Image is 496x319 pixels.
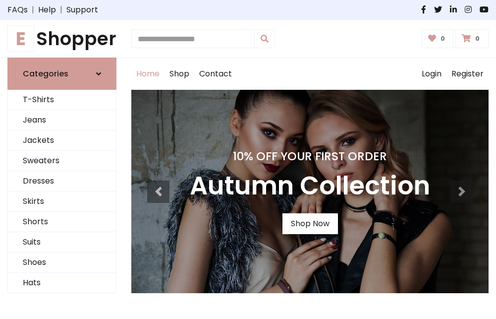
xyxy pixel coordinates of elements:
[190,149,430,163] h4: 10% Off Your First Order
[28,4,38,16] span: |
[8,212,116,232] a: Shorts
[8,253,116,273] a: Shoes
[8,90,116,110] a: T-Shirts
[23,69,68,78] h6: Categories
[446,58,489,90] a: Register
[56,4,66,16] span: |
[438,34,447,43] span: 0
[7,28,116,50] h1: Shopper
[7,4,28,16] a: FAQs
[66,4,98,16] a: Support
[8,130,116,151] a: Jackets
[194,58,237,90] a: Contact
[8,191,116,212] a: Skirts
[8,151,116,171] a: Sweaters
[8,232,116,253] a: Suits
[8,171,116,191] a: Dresses
[7,28,116,50] a: EShopper
[8,273,116,293] a: Hats
[190,171,430,201] h3: Autumn Collection
[165,58,194,90] a: Shop
[7,25,34,52] span: E
[38,4,56,16] a: Help
[455,29,489,48] a: 0
[7,58,116,90] a: Categories
[473,34,482,43] span: 0
[8,110,116,130] a: Jeans
[422,29,454,48] a: 0
[131,58,165,90] a: Home
[417,58,446,90] a: Login
[282,213,338,234] a: Shop Now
